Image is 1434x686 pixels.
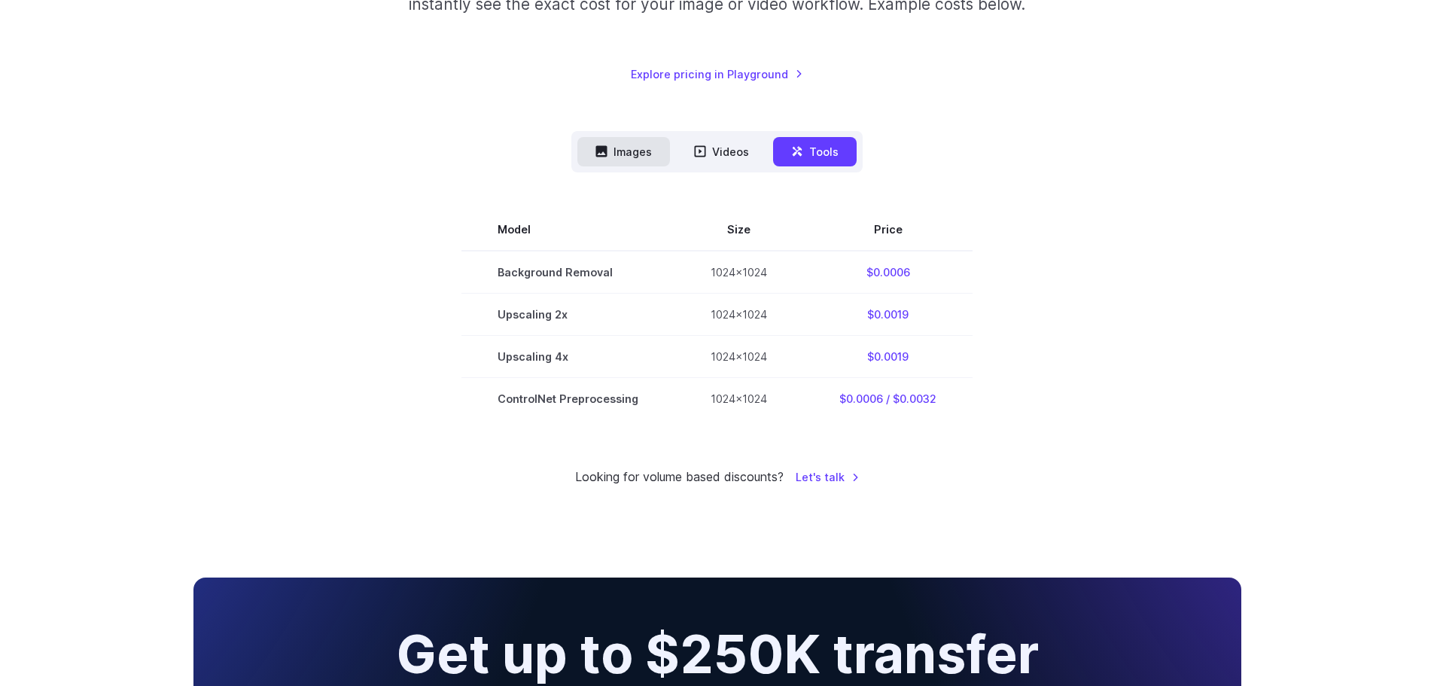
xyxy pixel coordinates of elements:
td: $0.0019 [803,335,973,377]
td: Upscaling 2x [461,293,674,335]
td: 1024x1024 [674,335,803,377]
td: 1024x1024 [674,377,803,419]
th: Price [803,209,973,251]
th: Size [674,209,803,251]
td: ControlNet Preprocessing [461,377,674,419]
td: 1024x1024 [674,293,803,335]
button: Images [577,137,670,166]
button: Tools [773,137,857,166]
small: Looking for volume based discounts? [575,468,784,487]
a: Let's talk [796,468,860,486]
td: $0.0006 [803,251,973,294]
th: Model [461,209,674,251]
td: Upscaling 4x [461,335,674,377]
a: Explore pricing in Playground [631,66,803,83]
td: $0.0006 / $0.0032 [803,377,973,419]
td: Background Removal [461,251,674,294]
td: 1024x1024 [674,251,803,294]
td: $0.0019 [803,293,973,335]
button: Videos [676,137,767,166]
